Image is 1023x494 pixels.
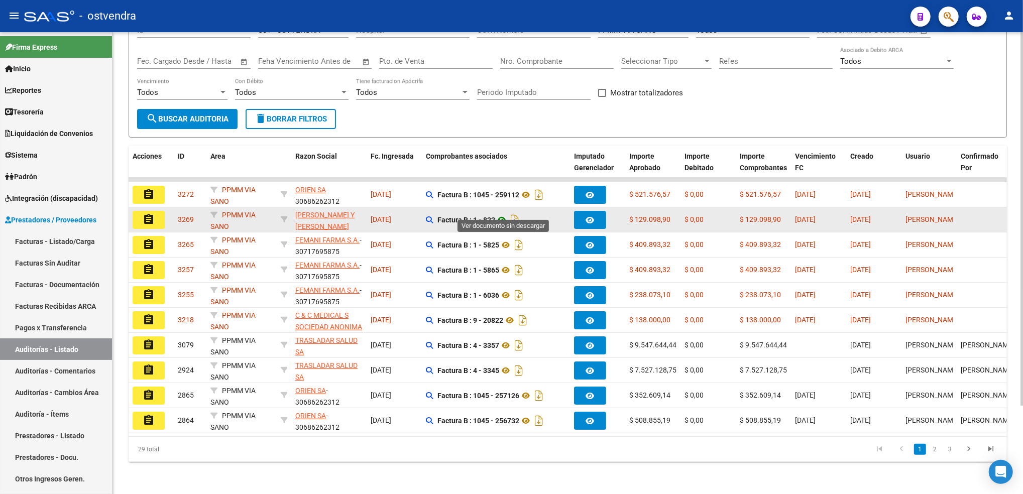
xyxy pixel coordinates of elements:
[143,264,155,276] mat-icon: assignment
[1003,10,1015,22] mat-icon: person
[685,266,704,274] span: $ 0,00
[957,146,1012,190] datatable-header-cell: Confirmado Por
[5,106,44,117] span: Tesorería
[512,237,525,253] i: Descargar documento
[913,441,928,458] li: page 1
[295,236,360,244] span: FEMANI FARMA S.A.
[295,261,360,269] span: FEMANI FARMA S.A.
[629,291,670,299] span: $ 238.073,10
[5,85,41,96] span: Reportes
[791,146,846,190] datatable-header-cell: Vencimiento FC
[512,337,525,353] i: Descargar documento
[437,417,519,425] strong: Factura B : 1045 - 256732
[685,416,704,424] span: $ 0,00
[740,366,787,374] span: $ 7.527.128,75
[850,190,871,198] span: [DATE]
[437,291,499,299] strong: Factura B : 1 - 6036
[137,109,238,129] button: Buscar Auditoria
[129,146,174,190] datatable-header-cell: Acciones
[905,316,959,324] span: [PERSON_NAME]
[905,215,959,223] span: [PERSON_NAME]
[850,291,871,299] span: [DATE]
[629,416,670,424] span: $ 508.855,19
[961,416,1014,424] span: [PERSON_NAME]
[187,57,236,66] input: Fecha fin
[371,316,391,324] span: [DATE]
[178,391,194,399] span: 2865
[795,291,816,299] span: [DATE]
[621,57,703,66] span: Seleccionar Tipo
[371,341,391,349] span: [DATE]
[850,316,871,324] span: [DATE]
[740,266,781,274] span: $ 409.893,32
[795,152,836,172] span: Vencimiento FC
[295,311,362,331] span: C & C MEDICAL S SOCIEDAD ANONIMA
[371,215,391,223] span: [DATE]
[850,152,873,160] span: Creado
[295,335,363,356] div: - 30716075938
[685,341,704,349] span: $ 0,00
[532,388,545,404] i: Descargar documento
[210,361,256,381] span: PPMM VIA SANO
[437,366,499,375] strong: Factura B : 4 - 3345
[178,366,194,374] span: 2924
[295,412,326,420] span: ORIEN SA
[795,266,816,274] span: [DATE]
[295,285,363,306] div: - 30717695875
[5,214,96,225] span: Prestadores / Proveedores
[367,146,422,190] datatable-header-cell: Fc. Ingresada
[356,88,377,97] span: Todos
[629,366,676,374] span: $ 7.527.128,75
[295,260,363,281] div: - 30717695875
[79,5,136,27] span: - ostvendra
[905,291,959,299] span: [PERSON_NAME]
[795,391,816,399] span: [DATE]
[143,414,155,426] mat-icon: assignment
[239,56,250,68] button: Open calendar
[740,316,781,324] span: $ 138.000,00
[512,362,525,379] i: Descargar documento
[422,146,570,190] datatable-header-cell: Comprobantes asociados
[437,316,503,324] strong: Factura B : 9 - 20822
[740,291,781,299] span: $ 238.073,10
[210,236,256,256] span: PPMM VIA SANO
[295,385,363,406] div: - 30686262312
[850,391,871,399] span: [DATE]
[905,240,959,249] span: [PERSON_NAME]
[210,261,256,281] span: PPMM VIA SANO
[905,266,959,274] span: [PERSON_NAME]
[291,146,367,190] datatable-header-cell: Razon Social
[371,190,391,198] span: [DATE]
[206,146,277,190] datatable-header-cell: Area
[295,361,358,381] span: TRASLADAR SALUD SA
[295,152,337,160] span: Razon Social
[850,240,871,249] span: [DATE]
[295,310,363,331] div: - 30707174702
[850,366,871,374] span: [DATE]
[850,341,871,349] span: [DATE]
[740,240,781,249] span: $ 409.893,32
[680,146,736,190] datatable-header-cell: Importe Debitado
[961,366,1014,374] span: [PERSON_NAME]
[516,312,529,328] i: Descargar documento
[795,215,816,223] span: [DATE]
[143,188,155,200] mat-icon: assignment
[295,286,360,294] span: FEMANI FARMA S.A.
[8,10,20,22] mat-icon: menu
[295,209,363,230] div: - 30715346962
[178,266,194,274] span: 3257
[143,289,155,301] mat-icon: assignment
[437,266,499,274] strong: Factura B : 1 - 5865
[740,391,781,399] span: $ 352.609,14
[133,152,162,160] span: Acciones
[512,287,525,303] i: Descargar documento
[210,286,256,306] span: PPMM VIA SANO
[437,216,495,224] strong: Factura B : 1 - 822
[685,391,704,399] span: $ 0,00
[371,416,391,424] span: [DATE]
[371,266,391,274] span: [DATE]
[371,240,391,249] span: [DATE]
[143,389,155,401] mat-icon: assignment
[570,146,625,190] datatable-header-cell: Imputado Gerenciador
[5,150,38,161] span: Sistema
